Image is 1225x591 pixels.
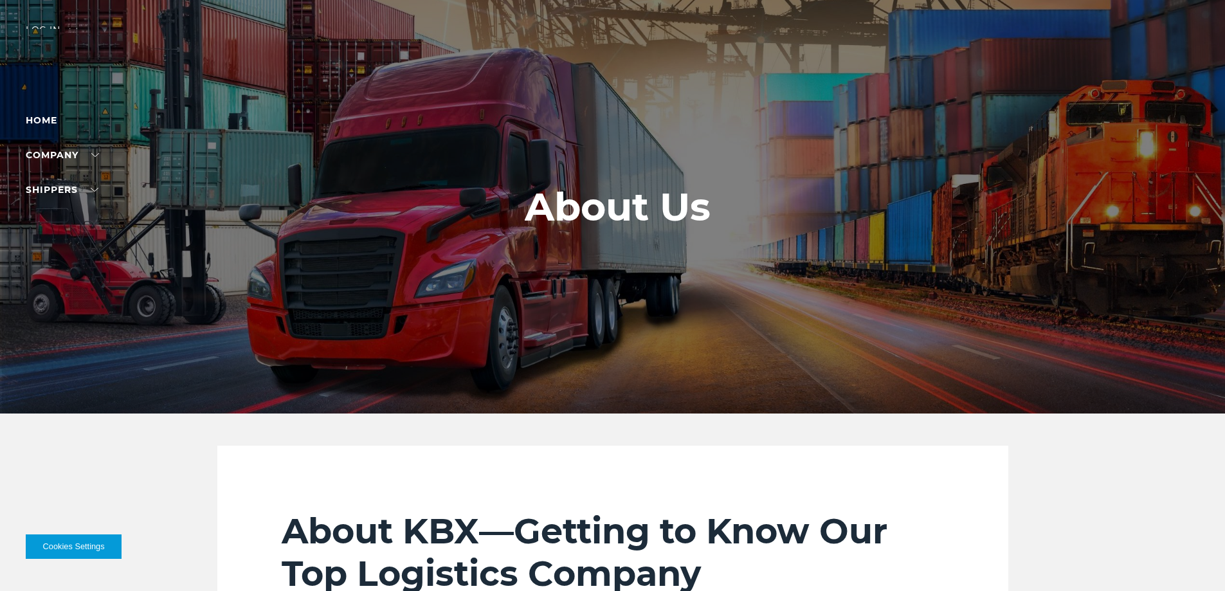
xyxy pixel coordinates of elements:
[26,149,99,161] a: Company
[26,26,77,44] div: Log in
[525,185,711,229] h1: About Us
[26,114,57,126] a: Home
[565,26,661,82] img: kbx logo
[26,534,122,559] button: Cookies Settings
[69,28,77,32] img: arrow
[26,184,98,195] a: SHIPPERS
